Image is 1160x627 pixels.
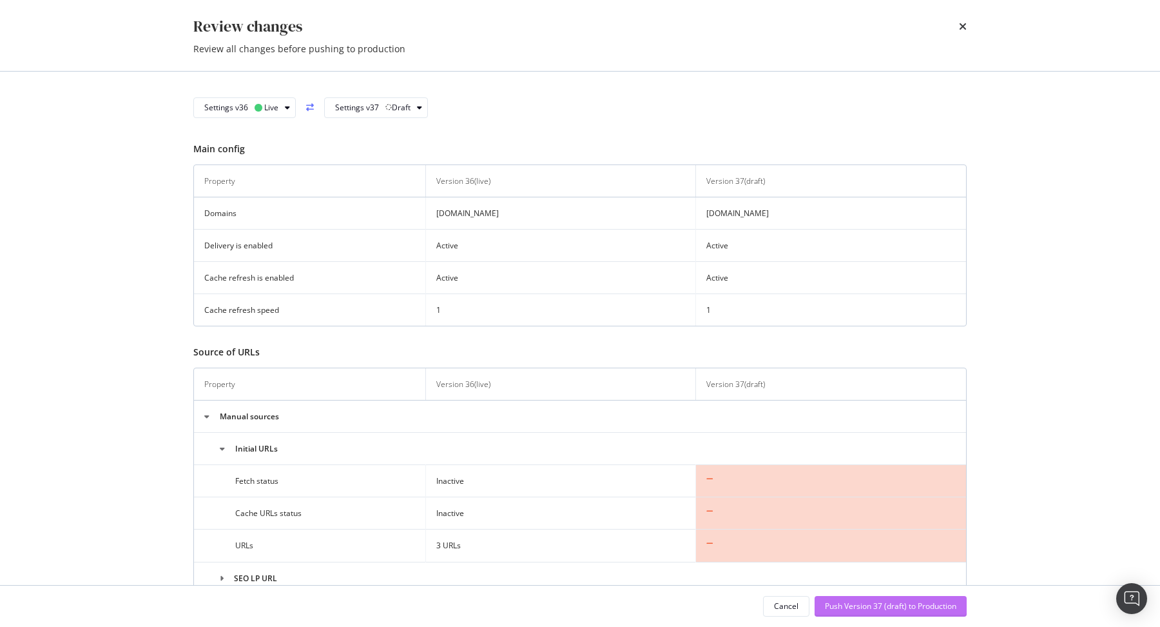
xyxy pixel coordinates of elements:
td: 1 [425,294,695,326]
td: Delivery is enabled [194,229,425,261]
th: Version 37 ( draft ) [696,368,966,401]
div: Settings v36 [204,104,248,112]
div: Review all changes before pushing to production [193,43,967,55]
div: Push Version 37 (draft) to Production [825,601,956,612]
td: Active [696,262,966,294]
div: Live [255,104,278,112]
div: times [959,15,967,37]
h3: Main config [193,144,967,154]
td: Cache refresh speed [194,294,425,326]
th: Version 36 ( live ) [425,368,695,401]
td: 1 [696,294,966,326]
div: Draft [385,104,411,112]
th: Version 37 ( draft ) [696,165,966,197]
div: Review changes [193,15,302,37]
th: Property [194,165,425,197]
h3: Source of URLs [193,347,967,357]
td: Active [696,229,966,261]
td: Domains [194,197,425,229]
td: 3 URLs [425,530,695,562]
td: URLs [194,530,425,562]
td: [DOMAIN_NAME] [425,197,695,229]
td: Inactive [425,465,695,497]
td: Inactive [425,497,695,530]
td: Cache URLs status [194,497,425,530]
td: Fetch status [194,465,425,497]
td: Initial URLs [194,433,966,465]
th: Version 36 ( live ) [425,165,695,197]
div: Open Intercom Messenger [1116,583,1147,614]
td: Manual sources [194,400,966,432]
th: Property [194,368,425,401]
td: Cache refresh is enabled [194,262,425,294]
td: Active [425,262,695,294]
div: Cancel [774,601,798,612]
button: Push Version 37 (draft) to Production [815,596,967,617]
td: SEO LP URL [194,562,966,594]
button: Settings v36 Live [193,97,296,118]
button: Settings v37Draft [324,97,428,118]
td: [DOMAIN_NAME] [696,197,966,229]
td: Active [425,229,695,261]
div: Settings v37 [335,104,379,112]
button: Cancel [763,596,809,617]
